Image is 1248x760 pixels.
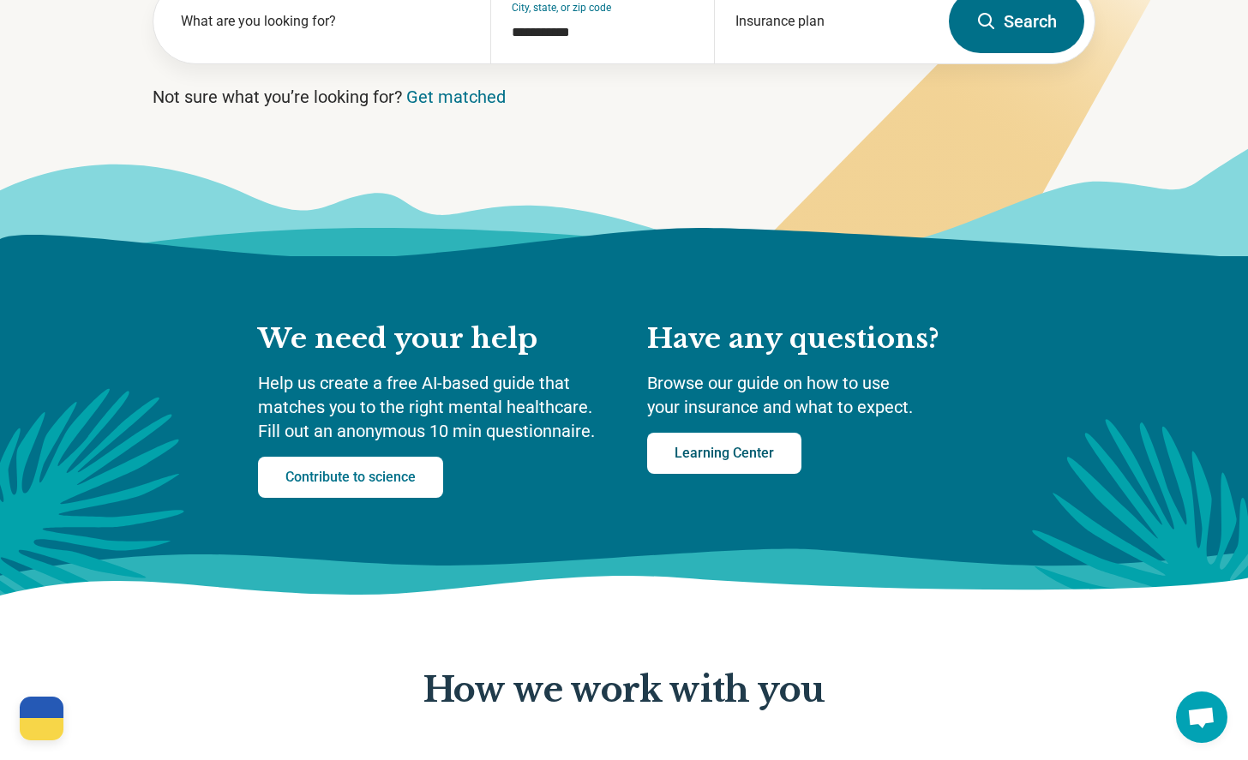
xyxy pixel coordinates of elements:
[647,321,990,357] h2: Have any questions?
[181,11,470,32] label: What are you looking for?
[258,321,613,357] h2: We need your help
[406,87,506,107] a: Get matched
[647,371,990,419] p: Browse our guide on how to use your insurance and what to expect.
[153,85,1095,109] p: Not sure what you’re looking for?
[258,457,443,498] a: Contribute to science
[1176,691,1227,743] a: Open chat
[423,671,825,710] p: How we work with you
[258,371,613,443] p: Help us create a free AI-based guide that matches you to the right mental healthcare. Fill out an...
[647,433,801,474] a: Learning Center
